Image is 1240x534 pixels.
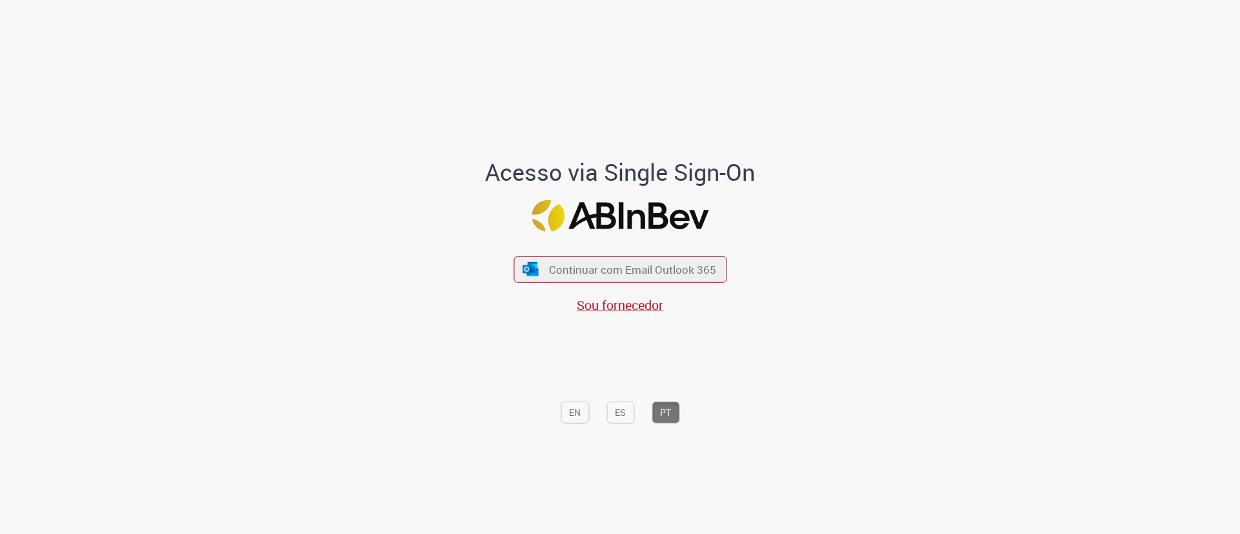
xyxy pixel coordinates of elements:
h1: Acesso via Single Sign-On [441,159,800,185]
button: EN [561,402,589,424]
button: PT [652,402,679,424]
button: ícone Azure/Microsoft 360 Continuar com Email Outlook 365 [513,256,727,283]
span: Continuar com Email Outlook 365 [549,262,716,277]
img: ícone Azure/Microsoft 360 [522,262,540,276]
button: ES [606,402,634,424]
a: Sou fornecedor [577,296,663,314]
img: Logo ABInBev [532,200,708,232]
